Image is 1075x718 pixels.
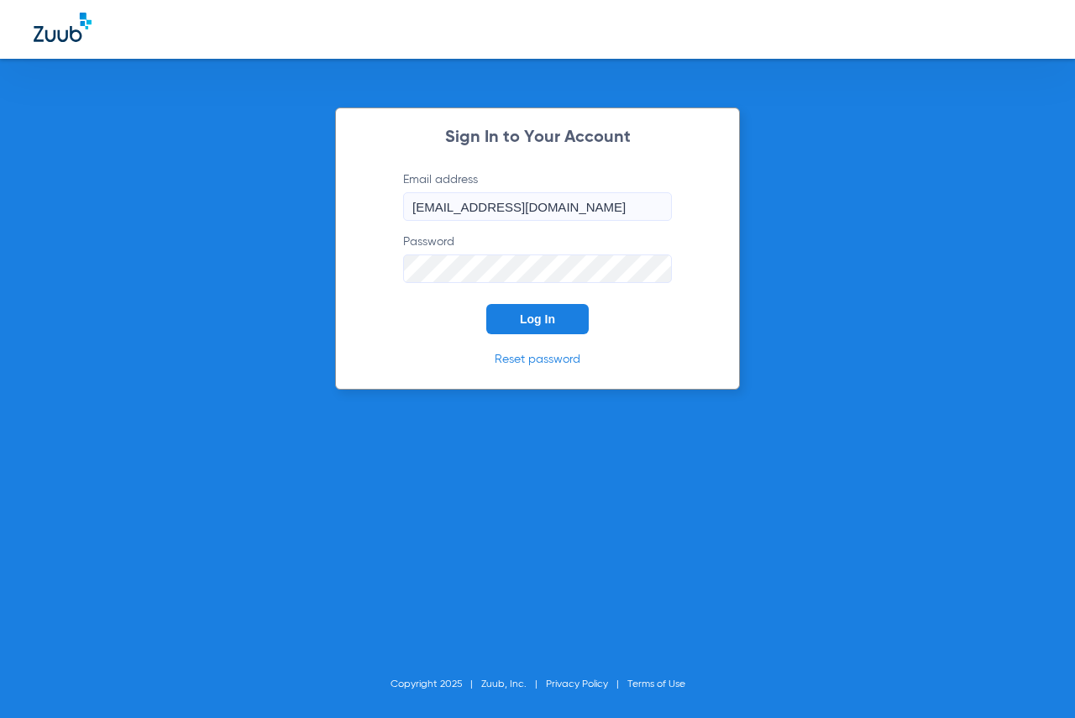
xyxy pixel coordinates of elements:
[991,637,1075,718] iframe: Chat Widget
[403,233,672,283] label: Password
[627,679,685,689] a: Terms of Use
[481,676,546,693] li: Zuub, Inc.
[495,354,580,365] a: Reset password
[403,192,672,221] input: Email address
[486,304,589,334] button: Log In
[546,679,608,689] a: Privacy Policy
[391,676,481,693] li: Copyright 2025
[403,171,672,221] label: Email address
[34,13,92,42] img: Zuub Logo
[378,129,697,146] h2: Sign In to Your Account
[520,312,555,326] span: Log In
[403,254,672,283] input: Password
